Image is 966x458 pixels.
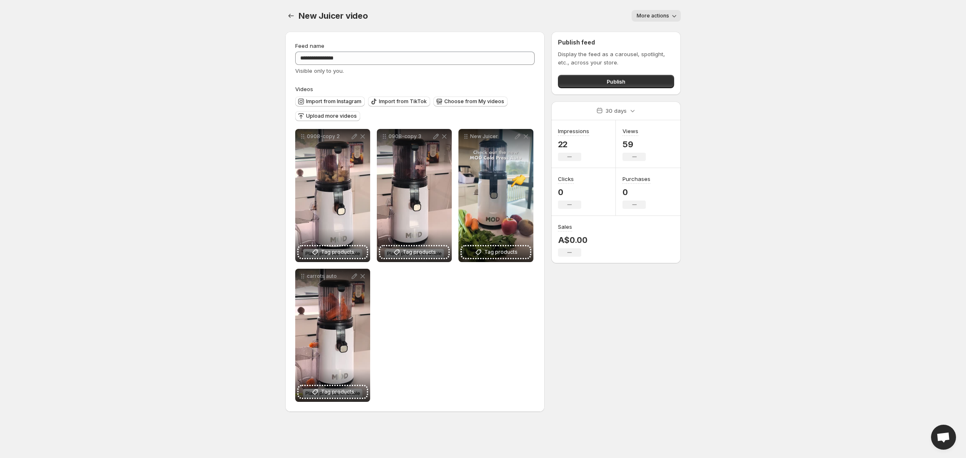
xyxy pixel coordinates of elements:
[462,246,530,258] button: Tag products
[622,127,638,135] h3: Views
[368,97,430,106] button: Import from TikTok
[632,10,681,22] button: More actions
[470,133,513,140] p: New Juicer
[380,246,448,258] button: Tag products
[444,98,504,105] span: Choose from My videos
[295,97,365,106] button: Import from Instagram
[558,139,589,149] p: 22
[558,187,581,197] p: 0
[558,235,588,245] p: A$0.00
[484,248,518,256] span: Tag products
[622,175,650,183] h3: Purchases
[295,86,313,92] span: Videos
[295,129,370,262] div: 0908-copy 2Tag products
[321,388,354,396] span: Tag products
[299,246,367,258] button: Tag products
[295,67,344,74] span: Visible only to you.
[307,273,350,280] p: carrots auto
[306,98,361,105] span: Import from Instagram
[558,175,574,183] h3: Clicks
[637,12,669,19] span: More actions
[931,425,956,450] div: Open chat
[299,386,367,398] button: Tag products
[433,97,508,106] button: Choose from My videos
[607,77,625,86] span: Publish
[458,129,533,262] div: New JuicerTag products
[295,269,370,402] div: carrots autoTag products
[295,111,360,121] button: Upload more videos
[299,11,368,21] span: New Juicer video
[321,248,354,256] span: Tag products
[295,42,324,49] span: Feed name
[377,129,452,262] div: 0908-copy 3Tag products
[388,133,432,140] p: 0908-copy 3
[306,113,357,119] span: Upload more videos
[403,248,436,256] span: Tag products
[285,10,297,22] button: Settings
[558,50,674,67] p: Display the feed as a carousel, spotlight, etc., across your store.
[558,38,674,47] h2: Publish feed
[622,187,650,197] p: 0
[558,75,674,88] button: Publish
[558,223,572,231] h3: Sales
[379,98,427,105] span: Import from TikTok
[622,139,646,149] p: 59
[605,106,627,115] p: 30 days
[558,127,589,135] h3: Impressions
[307,133,350,140] p: 0908-copy 2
